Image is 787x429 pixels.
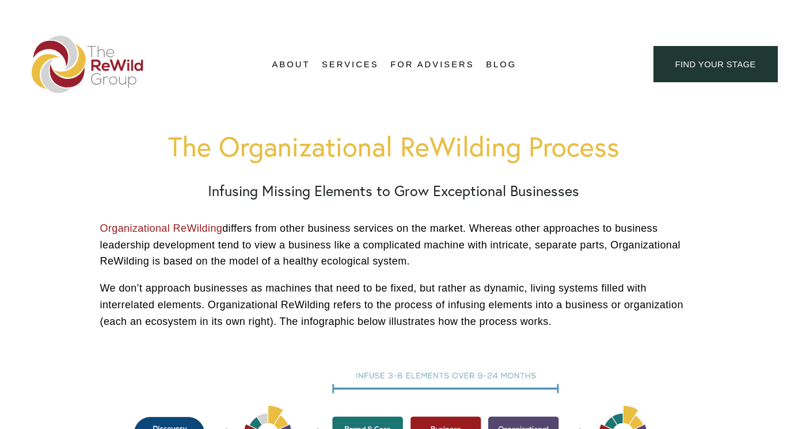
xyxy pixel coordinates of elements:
[272,57,310,72] span: About
[100,131,687,162] h1: The Organizational ReWilding Process
[486,56,516,73] a: Blog
[100,223,223,234] a: Organizational ReWilding
[322,56,379,73] a: folder dropdown
[100,280,687,330] p: We don’t approach businesses as machines that need to be fixed, but rather as dynamic, living sys...
[32,36,145,93] img: The ReWild Group
[100,182,687,200] h2: Infusing Missing Elements to Grow Exceptional Businesses
[653,46,778,82] a: find your stage
[390,56,474,73] a: For Advisers
[100,220,687,270] p: differs from other business services on the market. Whereas other approaches to business leadersh...
[322,57,379,72] span: Services
[272,56,310,73] a: folder dropdown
